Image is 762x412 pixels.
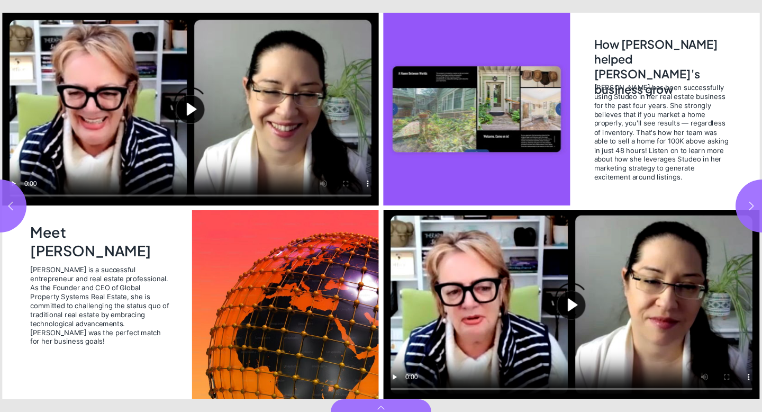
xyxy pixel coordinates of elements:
span: [PERSON_NAME] is a successful entrepreneur and real estate professional. As the Founder and CEO o... [30,265,170,346]
section: Page 3 [381,13,762,399]
h2: Meet [PERSON_NAME] [30,223,173,258]
h2: How [PERSON_NAME] helped [PERSON_NAME]'s business grow [594,37,732,76]
span: [PERSON_NAME] has been successfully using Studeo in her real estate business for the past four ye... [594,83,730,182]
